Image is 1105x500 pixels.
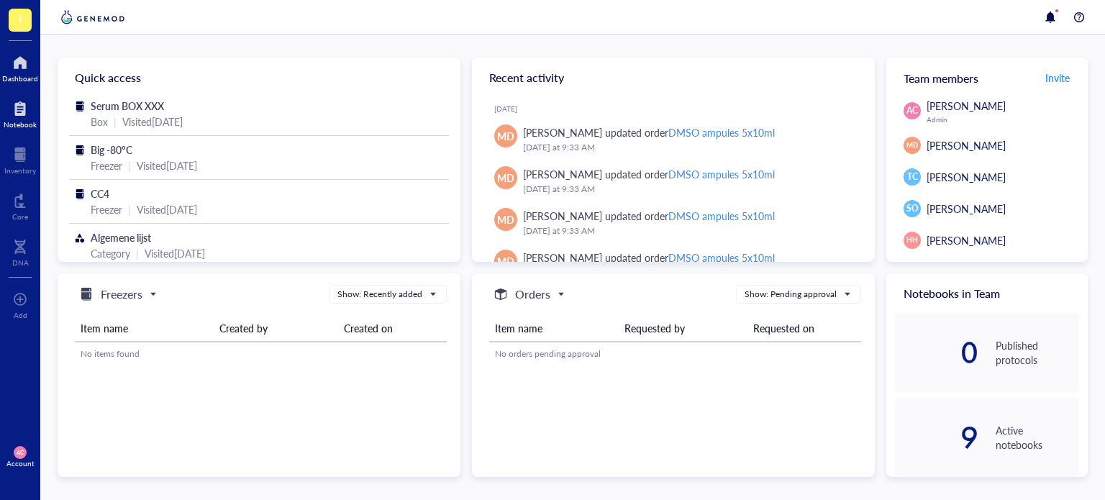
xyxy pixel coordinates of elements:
[1045,71,1070,85] span: Invite
[91,142,132,157] span: Big -80°C
[523,182,852,196] div: [DATE] at 9:33 AM
[927,138,1006,153] span: [PERSON_NAME]
[2,51,38,83] a: Dashboard
[91,114,108,129] div: Box
[523,124,775,140] div: [PERSON_NAME] updated order
[523,140,852,155] div: [DATE] at 9:33 AM
[6,459,35,468] div: Account
[472,58,875,98] div: Recent activity
[497,212,514,227] span: MD
[12,235,29,267] a: DNA
[747,315,861,342] th: Requested on
[927,170,1006,184] span: [PERSON_NAME]
[337,288,422,301] div: Show: Recently added
[927,99,1006,113] span: [PERSON_NAME]
[214,315,337,342] th: Created by
[128,201,131,217] div: |
[886,273,1088,314] div: Notebooks in Team
[12,212,28,221] div: Core
[338,315,447,342] th: Created on
[145,245,205,261] div: Visited [DATE]
[668,209,775,223] div: DMSO ampules 5x10ml
[4,166,36,175] div: Inventory
[101,286,142,303] h5: Freezers
[495,347,855,360] div: No orders pending approval
[1045,66,1070,89] button: Invite
[927,201,1006,216] span: [PERSON_NAME]
[19,9,22,27] span: I
[907,171,918,183] span: TC
[668,167,775,181] div: DMSO ampules 5x10ml
[927,233,1006,247] span: [PERSON_NAME]
[137,158,197,173] div: Visited [DATE]
[12,258,29,267] div: DNA
[58,58,460,98] div: Quick access
[91,230,151,245] span: Algemene lijst
[12,189,28,221] a: Core
[906,202,919,215] span: SO
[906,104,918,117] span: AC
[619,315,748,342] th: Requested by
[895,341,978,364] div: 0
[483,160,863,202] a: MD[PERSON_NAME] updated orderDMSO ampules 5x10ml[DATE] at 9:33 AM
[91,201,122,217] div: Freezer
[489,315,619,342] th: Item name
[996,338,1079,367] div: Published protocols
[483,202,863,244] a: MD[PERSON_NAME] updated orderDMSO ampules 5x10ml[DATE] at 9:33 AM
[114,114,117,129] div: |
[523,166,775,182] div: [PERSON_NAME] updated order
[996,423,1079,452] div: Active notebooks
[2,74,38,83] div: Dashboard
[91,186,109,201] span: CC4
[75,315,214,342] th: Item name
[523,208,775,224] div: [PERSON_NAME] updated order
[494,104,863,113] div: [DATE]
[483,119,863,160] a: MD[PERSON_NAME] updated orderDMSO ampules 5x10ml[DATE] at 9:33 AM
[58,9,128,26] img: genemod-logo
[668,125,775,140] div: DMSO ampules 5x10ml
[4,97,37,129] a: Notebook
[14,311,27,319] div: Add
[128,158,131,173] div: |
[497,170,514,186] span: MD
[91,158,122,173] div: Freezer
[515,286,550,303] h5: Orders
[886,58,1088,98] div: Team members
[136,245,139,261] div: |
[122,114,183,129] div: Visited [DATE]
[895,426,978,449] div: 9
[906,140,918,150] span: MD
[745,288,837,301] div: Show: Pending approval
[4,143,36,175] a: Inventory
[91,99,164,113] span: Serum BOX XXX
[523,224,852,238] div: [DATE] at 9:33 AM
[927,115,1079,124] div: Admin
[81,347,441,360] div: No items found
[497,128,514,144] span: MD
[91,245,130,261] div: Category
[4,120,37,129] div: Notebook
[906,235,917,245] span: HH
[137,201,197,217] div: Visited [DATE]
[17,449,24,455] span: AC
